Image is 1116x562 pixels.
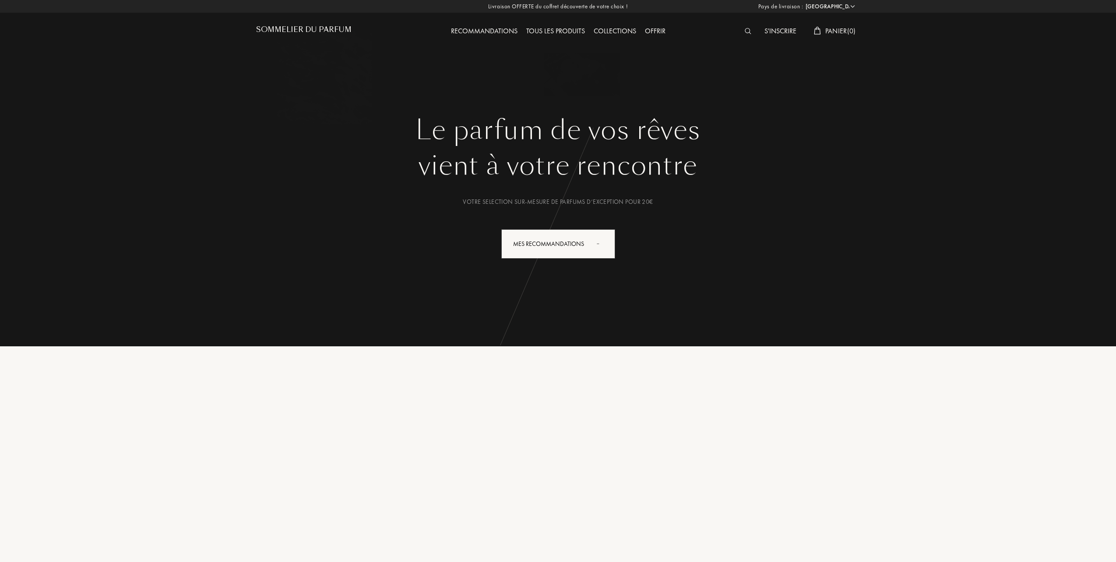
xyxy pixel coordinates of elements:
a: Collections [589,26,641,36]
span: Panier ( 0 ) [825,26,856,36]
div: vient à votre rencontre [263,146,854,185]
div: Offrir [641,26,670,37]
h1: Le parfum de vos rêves [263,114,854,146]
div: S'inscrire [760,26,801,37]
img: search_icn_white.svg [745,28,751,34]
img: arrow_w.png [849,3,856,10]
div: Mes Recommandations [501,229,615,259]
span: Pays de livraison : [758,2,803,11]
a: Mes Recommandationsanimation [495,229,622,259]
div: Collections [589,26,641,37]
a: Tous les produits [522,26,589,36]
a: S'inscrire [760,26,801,36]
div: animation [594,235,611,252]
a: Recommandations [447,26,522,36]
h1: Sommelier du Parfum [256,25,352,34]
div: Recommandations [447,26,522,37]
a: Sommelier du Parfum [256,25,352,37]
img: cart_white.svg [814,27,821,35]
div: Votre selection sur-mesure de parfums d’exception pour 20€ [263,197,854,206]
div: Tous les produits [522,26,589,37]
a: Offrir [641,26,670,36]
